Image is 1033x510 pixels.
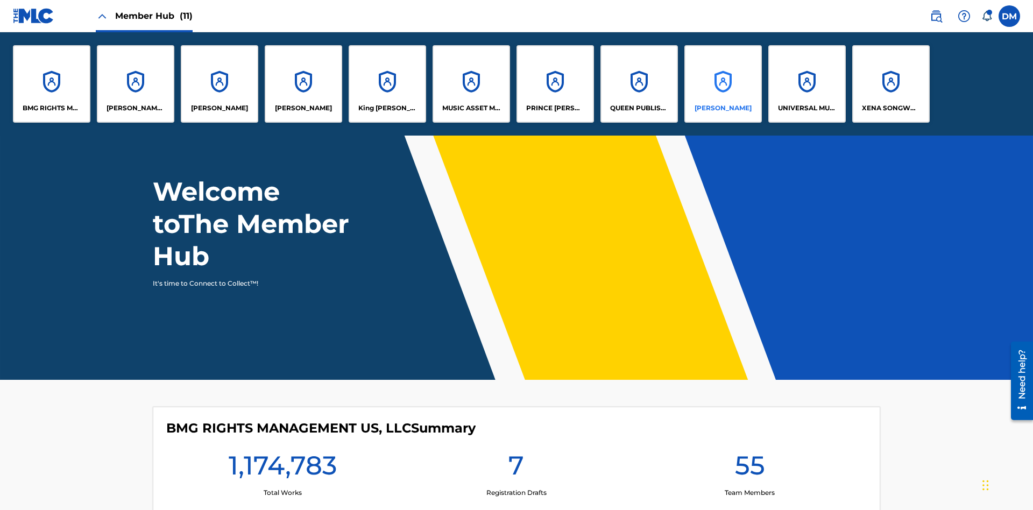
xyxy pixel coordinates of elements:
div: User Menu [999,5,1020,27]
h4: BMG RIGHTS MANAGEMENT US, LLC [166,420,476,436]
a: Accounts[PERSON_NAME] [265,45,342,123]
iframe: Chat Widget [979,458,1033,510]
img: MLC Logo [13,8,54,24]
span: Member Hub [115,10,193,22]
img: search [930,10,943,23]
img: Close [96,10,109,23]
p: BMG RIGHTS MANAGEMENT US, LLC [23,103,81,113]
p: ELVIS COSTELLO [191,103,248,113]
p: UNIVERSAL MUSIC PUB GROUP [778,103,837,113]
div: Drag [982,469,989,501]
p: RONALD MCTESTERSON [695,103,752,113]
a: AccountsBMG RIGHTS MANAGEMENT US, LLC [13,45,90,123]
p: EYAMA MCSINGER [275,103,332,113]
a: Accounts[PERSON_NAME] [181,45,258,123]
div: Help [953,5,975,27]
p: PRINCE MCTESTERSON [526,103,585,113]
p: King McTesterson [358,103,417,113]
a: Accounts[PERSON_NAME] SONGWRITER [97,45,174,123]
a: Public Search [925,5,947,27]
p: It's time to Connect to Collect™! [153,279,339,288]
a: AccountsPRINCE [PERSON_NAME] [516,45,594,123]
h1: 1,174,783 [229,449,337,488]
iframe: Resource Center [1003,337,1033,426]
p: Registration Drafts [486,488,547,498]
p: CLEO SONGWRITER [107,103,165,113]
h1: 55 [735,449,765,488]
a: Accounts[PERSON_NAME] [684,45,762,123]
p: QUEEN PUBLISHA [610,103,669,113]
p: Total Works [264,488,302,498]
a: AccountsKing [PERSON_NAME] [349,45,426,123]
p: Team Members [725,488,775,498]
p: XENA SONGWRITER [862,103,921,113]
a: AccountsXENA SONGWRITER [852,45,930,123]
img: help [958,10,971,23]
div: Notifications [981,11,992,22]
a: AccountsUNIVERSAL MUSIC PUB GROUP [768,45,846,123]
p: MUSIC ASSET MANAGEMENT (MAM) [442,103,501,113]
a: AccountsMUSIC ASSET MANAGEMENT (MAM) [433,45,510,123]
h1: 7 [508,449,524,488]
a: AccountsQUEEN PUBLISHA [600,45,678,123]
h1: Welcome to The Member Hub [153,175,354,272]
span: (11) [180,11,193,21]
